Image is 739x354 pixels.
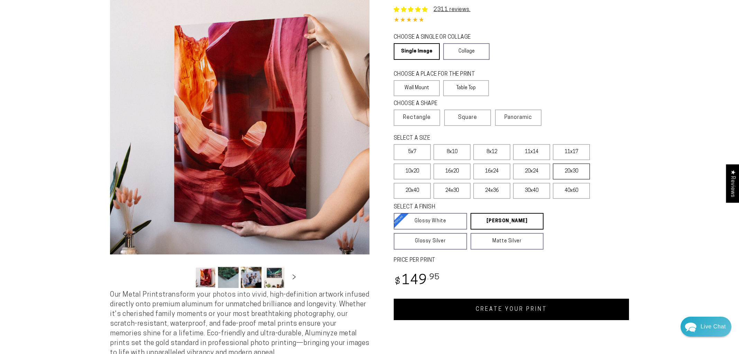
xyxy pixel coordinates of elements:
legend: CHOOSE A SHAPE [394,100,484,108]
label: Wall Mount [394,80,440,96]
a: 2311 reviews. [434,7,471,12]
button: Load image 3 in gallery view [241,267,262,288]
label: 16x24 [473,164,510,179]
label: 20x24 [513,164,550,179]
legend: CHOOSE A PLACE FOR THE PRINT [394,71,483,78]
div: Click to open Judge.me floating reviews tab [726,164,739,203]
a: Glossy Silver [394,233,467,250]
span: Square [458,113,477,122]
legend: SELECT A SIZE [394,134,532,142]
a: Collage [443,43,489,60]
button: Slide left [178,270,193,285]
span: Rectangle [403,113,431,122]
a: 2311 reviews. [394,6,471,14]
label: 11x14 [513,144,550,160]
legend: SELECT A FINISH [394,203,527,211]
label: 24x36 [473,183,510,199]
span: $ [395,277,401,287]
button: Load image 4 in gallery view [264,267,284,288]
label: PRICE PER PRINT [394,257,629,264]
label: 20x40 [394,183,431,199]
div: Chat widget toggle [681,317,731,337]
sup: .95 [427,273,440,281]
a: Single Image [394,43,440,60]
label: 5x7 [394,144,431,160]
a: [PERSON_NAME] [471,213,544,230]
label: Table Top [443,80,489,96]
legend: CHOOSE A SINGLE OR COLLAGE [394,34,483,41]
button: Slide right [286,270,302,285]
label: 40x60 [553,183,590,199]
button: Load image 1 in gallery view [195,267,216,288]
div: Contact Us Directly [701,317,726,337]
label: 24x30 [434,183,471,199]
a: Glossy White [394,213,467,230]
label: 30x40 [513,183,550,199]
a: Matte Silver [471,233,544,250]
div: 4.85 out of 5.0 stars [394,16,629,26]
label: 8x10 [434,144,471,160]
label: 8x12 [473,144,510,160]
span: Panoramic [504,115,532,120]
label: 16x20 [434,164,471,179]
label: 20x30 [553,164,590,179]
bdi: 149 [394,274,440,288]
label: 10x20 [394,164,431,179]
a: CREATE YOUR PRINT [394,299,629,320]
label: 11x17 [553,144,590,160]
button: Load image 2 in gallery view [218,267,239,288]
